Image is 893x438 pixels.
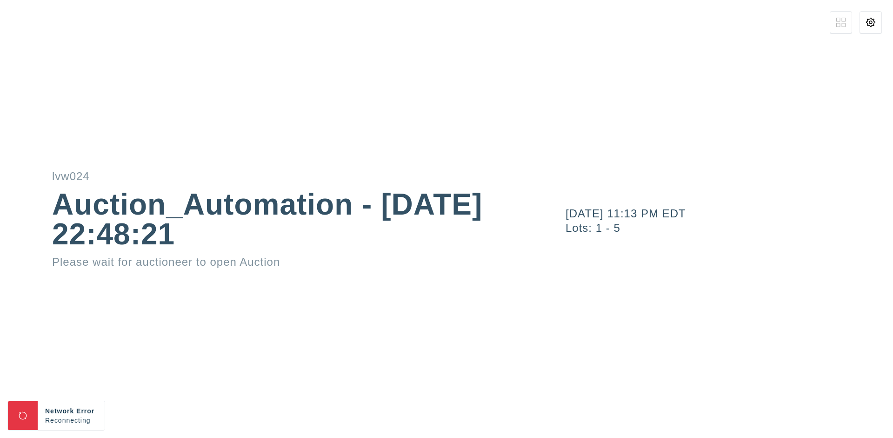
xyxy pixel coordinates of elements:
div: [DATE] 11:13 PM EDT [566,208,893,219]
div: Please wait for auctioneer to open Auction [52,256,484,268]
div: Auction_Automation - [DATE] 22:48:21 [52,189,484,249]
div: lvw024 [52,171,484,182]
div: Lots: 1 - 5 [566,222,893,234]
div: Network Error [45,406,97,416]
div: Reconnecting [45,416,97,425]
